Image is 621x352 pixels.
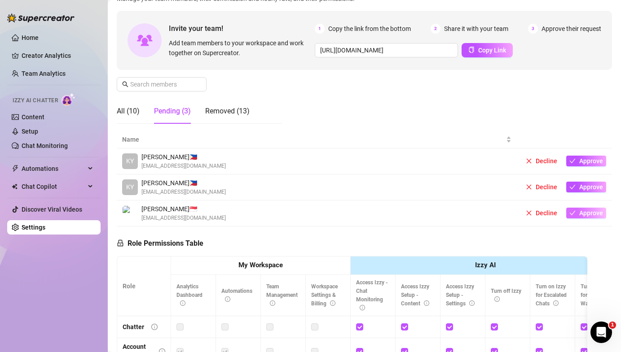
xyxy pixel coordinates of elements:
[22,179,85,194] span: Chat Copilot
[330,300,335,306] span: info-circle
[569,184,576,190] span: check
[315,24,325,34] span: 1
[526,158,532,164] span: close
[522,156,561,166] button: Decline
[22,142,68,149] a: Chat Monitoring
[542,24,601,34] span: Approve their request
[22,70,66,77] a: Team Analytics
[141,178,226,188] span: [PERSON_NAME] 🇵🇭
[553,300,559,306] span: info-circle
[141,162,226,170] span: [EMAIL_ADDRESS][DOMAIN_NAME]
[22,34,39,41] a: Home
[176,283,203,307] span: Analytics Dashboard
[169,23,315,34] span: Invite your team!
[270,300,275,306] span: info-circle
[117,131,517,148] th: Name
[225,296,230,302] span: info-circle
[444,24,508,34] span: Share it with your team
[569,210,576,216] span: check
[123,206,137,221] img: Tanya
[446,283,475,307] span: Access Izzy Setup - Settings
[13,96,58,105] span: Izzy AI Chatter
[130,79,194,89] input: Search members
[424,300,429,306] span: info-circle
[126,156,134,166] span: KY
[590,322,612,343] iframe: Intercom live chat
[536,183,557,191] span: Decline
[401,283,429,307] span: Access Izzy Setup - Content
[579,209,603,217] span: Approve
[12,183,18,190] img: Chat Copilot
[566,182,606,192] button: Approve
[141,204,226,214] span: [PERSON_NAME] 🇸🇬
[22,48,93,63] a: Creator Analytics
[566,156,606,166] button: Approve
[526,210,532,216] span: close
[581,283,611,307] span: Turn on Izzy for Time Wasters
[126,182,134,192] span: KY
[328,24,411,34] span: Copy the link from the bottom
[469,300,475,306] span: info-circle
[123,322,144,332] div: Chatter
[462,43,513,57] button: Copy Link
[117,238,203,249] h5: Role Permissions Table
[609,322,616,329] span: 1
[311,283,338,307] span: Workspace Settings & Billing
[122,135,504,144] span: Name
[180,300,185,306] span: info-circle
[522,208,561,218] button: Decline
[154,106,191,117] div: Pending (3)
[22,224,45,231] a: Settings
[205,106,250,117] div: Removed (13)
[569,158,576,164] span: check
[117,256,171,316] th: Role
[62,93,75,106] img: AI Chatter
[478,47,506,54] span: Copy Link
[536,283,567,307] span: Turn on Izzy for Escalated Chats
[221,288,252,303] span: Automations
[468,47,475,53] span: copy
[522,182,561,192] button: Decline
[536,209,557,217] span: Decline
[579,157,603,165] span: Approve
[356,279,388,311] span: Access Izzy - Chat Monitoring
[528,24,538,34] span: 3
[117,239,124,247] span: lock
[22,161,85,176] span: Automations
[475,261,496,269] strong: Izzy AI
[169,38,311,58] span: Add team members to your workspace and work together on Supercreator.
[579,183,603,191] span: Approve
[566,208,606,218] button: Approve
[536,157,557,165] span: Decline
[526,184,532,190] span: close
[122,81,128,87] span: search
[238,261,283,269] strong: My Workspace
[117,106,140,117] div: All (10)
[22,206,82,213] a: Discover Viral Videos
[494,296,500,302] span: info-circle
[431,24,440,34] span: 2
[141,214,226,222] span: [EMAIL_ADDRESS][DOMAIN_NAME]
[141,152,226,162] span: [PERSON_NAME] 🇵🇭
[12,165,19,172] span: thunderbolt
[7,13,75,22] img: logo-BBDzfeDw.svg
[141,188,226,196] span: [EMAIL_ADDRESS][DOMAIN_NAME]
[360,305,365,310] span: info-circle
[266,283,298,307] span: Team Management
[491,288,521,303] span: Turn off Izzy
[22,128,38,135] a: Setup
[22,113,44,121] a: Content
[151,324,158,330] span: info-circle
